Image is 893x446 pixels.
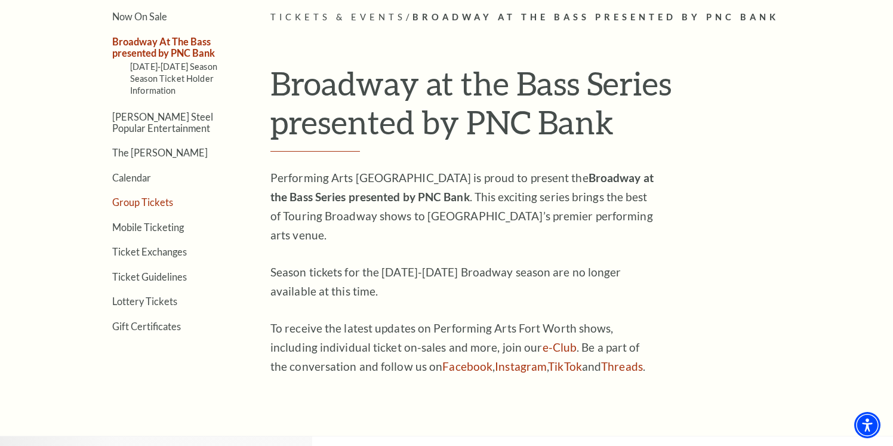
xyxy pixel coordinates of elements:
p: Season tickets for the [DATE]-[DATE] Broadway season are no longer available at this time. [270,263,658,301]
a: Group Tickets [112,196,173,208]
a: Instagram - open in a new tab [495,359,547,373]
a: Ticket Exchanges [112,246,187,257]
a: Ticket Guidelines [112,271,187,282]
a: The [PERSON_NAME] [112,147,208,158]
span: Broadway At The Bass presented by PNC Bank [412,12,779,22]
strong: Broadway at the Bass Series presented by PNC Bank [270,171,654,204]
div: Accessibility Menu [854,412,880,438]
h1: Broadway at the Bass Series presented by PNC Bank [270,64,817,152]
a: Threads - open in a new tab [601,359,643,373]
p: To receive the latest updates on Performing Arts Fort Worth shows, including individual ticket on... [270,319,658,376]
a: Facebook - open in a new tab [442,359,492,373]
p: / [270,10,817,25]
a: Gift Certificates [112,321,181,332]
p: Performing Arts [GEOGRAPHIC_DATA] is proud to present the . This exciting series brings the best ... [270,168,658,245]
a: TikTok - open in a new tab [548,359,582,373]
a: [PERSON_NAME] Steel Popular Entertainment [112,111,213,134]
a: Broadway At The Bass presented by PNC Bank [112,36,215,59]
a: e-Club [543,340,577,354]
a: [DATE]-[DATE] Season [130,61,217,72]
a: Calendar [112,172,151,183]
a: Mobile Ticketing [112,222,184,233]
span: Tickets & Events [270,12,406,22]
a: Lottery Tickets [112,296,177,307]
a: Now On Sale [112,11,167,22]
a: Season Ticket Holder Information [130,73,214,96]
